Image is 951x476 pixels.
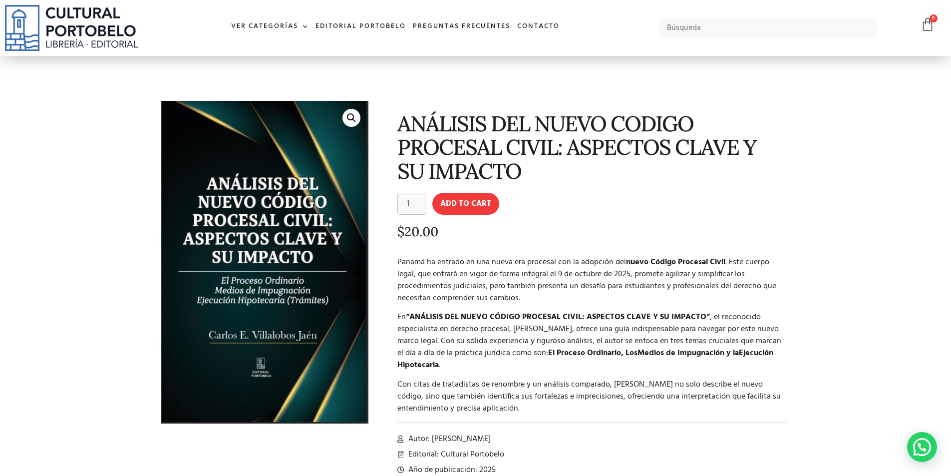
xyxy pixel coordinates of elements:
span: Editorial: Cultural Portobelo [406,449,504,461]
span: $ [397,223,404,240]
img: Captura de pantalla 2025-09-02 115825 [161,101,368,424]
button: Add to cart [432,193,499,215]
span: 0 [930,14,938,22]
p: Panamá ha entrado en una nueva era procesal con la adopción del . Este cuerpo legal, que entrará ... [397,256,787,304]
strong: El Proceso Ordinario, Los [548,347,637,360]
input: Búsqueda [658,17,878,38]
p: En , el reconocido especialista en derecho procesal, [PERSON_NAME], ofrece una guía indispensable... [397,311,787,371]
a: 0 [921,17,935,32]
bdi: 20.00 [397,223,438,240]
a: Contacto [514,16,563,37]
span: Año de publicación: 2025 [406,464,496,476]
input: Product quantity [397,193,426,215]
strong: Ejecución Hipotecaria [397,347,773,372]
strong: “ANÁLISIS DEL NUEVO CÓDIGO PROCESAL CIVIL: ASPECTOS CLAVE Y SU IMPACTO” [406,311,710,324]
a: Editorial Portobelo [312,16,409,37]
span: Autor: [PERSON_NAME] [406,433,491,445]
a: 🔍 [342,109,360,127]
div: Contactar por WhatsApp [907,432,937,462]
a: Ver Categorías [228,16,312,37]
p: Con citas de tratadistas de renombre y un análisis comparado, [PERSON_NAME] no solo describe el n... [397,379,787,415]
a: Preguntas frecuentes [409,16,514,37]
strong: Medios de Impugnación y la [637,347,739,360]
strong: nuevo Código Procesal Civil [626,256,725,269]
h1: ANÁLISIS DEL NUEVO CODIGO PROCESAL CIVIL: ASPECTOS CLAVE Y SU IMPACTO [397,112,787,183]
